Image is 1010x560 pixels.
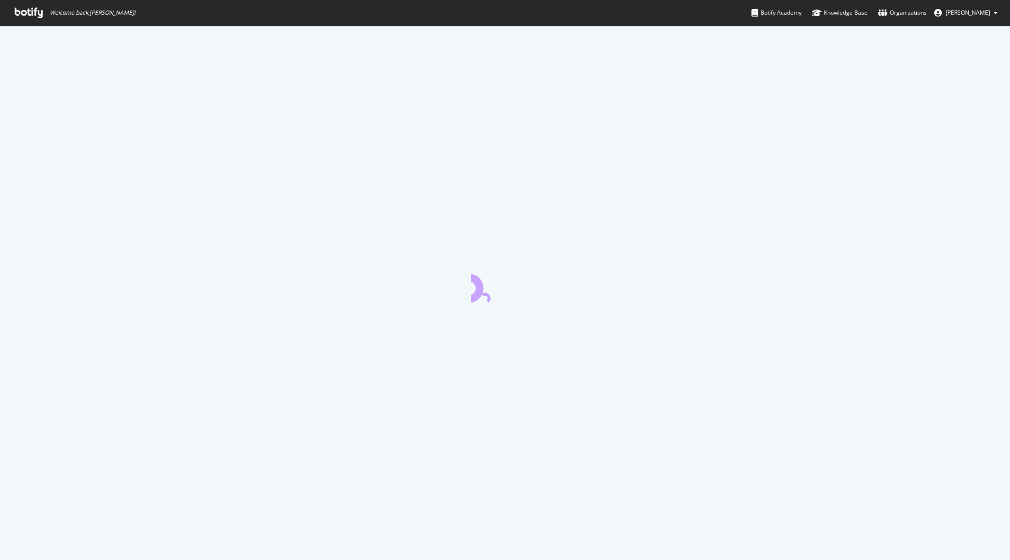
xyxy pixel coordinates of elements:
[878,8,927,18] div: Organizations
[50,9,135,17] span: Welcome back, [PERSON_NAME] !
[471,268,539,302] div: animation
[946,9,990,17] span: Julien Colas
[927,5,1005,20] button: [PERSON_NAME]
[812,8,867,18] div: Knowledge Base
[751,8,802,18] div: Botify Academy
